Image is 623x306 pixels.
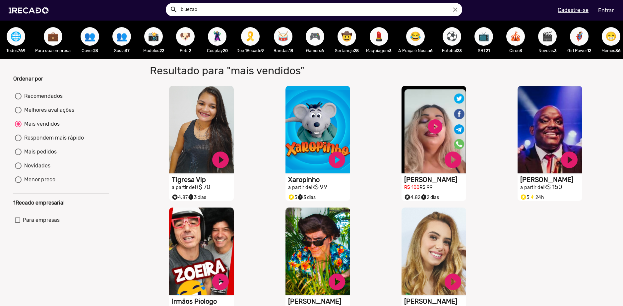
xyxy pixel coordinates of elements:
[406,27,425,46] button: 😂
[457,48,462,53] b: 23
[354,48,359,53] b: 28
[288,194,294,200] small: stars
[22,92,63,100] div: Recomendados
[520,194,527,200] small: stars
[93,48,98,53] b: 23
[285,86,350,173] video: S1RECADO vídeos dedicados para fãs e empresas
[3,47,29,54] p: Todos
[176,3,463,16] input: Pesquisar...
[602,27,620,46] button: 😁
[558,7,589,13] u: Cadastre-se
[169,86,234,173] video: S1RECADO vídeos dedicados para fãs e empresas
[109,47,134,54] p: Sósia
[81,27,99,46] button: 👥
[47,27,59,46] span: 💼
[245,27,256,46] span: 🎗️
[297,192,303,200] i: timer
[288,184,350,191] h2: R$ 99
[420,195,439,200] span: 2 dias
[188,195,206,200] span: 3 dias
[271,47,296,54] p: Bandas
[404,297,466,305] h1: [PERSON_NAME]
[44,27,62,46] button: 💼
[389,48,392,53] b: 3
[446,27,458,46] span: ⚽
[172,176,234,184] h1: Tigresa Vip
[520,184,582,191] h2: R$ 150
[172,192,178,200] i: Selo super talento
[420,194,427,200] small: timer
[211,272,230,292] a: play_circle_filled
[116,27,127,46] span: 👥
[22,120,60,128] div: Mais vendidos
[261,48,264,53] b: 9
[306,27,324,46] button: 🎮
[289,48,293,53] b: 18
[478,27,489,46] span: 📺
[188,192,194,200] i: timer
[567,47,592,54] p: Girl Power
[506,27,525,46] button: 🎪
[402,86,466,173] video: S1RECADO vídeos dedicados para fãs e empresas
[605,27,617,46] span: 😁
[172,297,234,305] h1: Irmãos Piologo
[189,48,191,53] b: 2
[13,76,43,82] b: Ordenar por
[341,27,352,46] span: 🤠
[170,6,178,14] mat-icon: Example home icon
[141,47,166,54] p: Modelos
[554,48,557,53] b: 3
[288,176,350,184] h1: Xaropinho
[570,27,589,46] button: 🦸‍♀️
[18,48,26,53] b: 769
[274,27,292,46] button: 🥁
[13,200,65,206] b: 1Recado empresarial
[173,47,198,54] p: Pets
[443,150,463,170] a: play_circle_filled
[84,27,95,46] span: 👥
[538,27,557,46] button: 🎬
[145,64,452,77] h1: Resultado para "mais vendidos"
[452,6,459,13] i: close
[236,47,264,54] p: Doe 1Recado
[327,150,347,170] a: play_circle_filled
[172,195,188,200] span: 4.87
[22,106,74,114] div: Melhores avaliações
[125,48,130,53] b: 37
[22,134,84,142] div: Respondem mais rápido
[22,148,57,156] div: Mais pedidos
[297,194,303,200] small: timer
[503,47,528,54] p: Circo
[439,47,465,54] p: Futebol
[159,48,164,53] b: 22
[144,27,163,46] button: 📸
[520,176,582,184] h1: [PERSON_NAME]
[520,192,527,200] i: Selo super talento
[474,27,493,46] button: 📺
[172,185,195,190] small: a partir de
[7,27,25,46] button: 🌐
[188,194,194,200] small: timer
[208,27,226,46] button: 🦹🏼‍♀️
[205,47,230,54] p: Cosplay
[518,86,582,173] video: S1RECADO vídeos dedicados para fãs e empresas
[288,297,350,305] h1: [PERSON_NAME]
[285,208,350,295] video: S1RECADO vídeos dedicados para fãs e empresas
[430,48,433,53] b: 6
[486,48,490,53] b: 21
[594,5,618,16] a: Entrar
[420,192,427,200] i: timer
[419,185,433,190] small: R$ 99
[309,27,321,46] span: 🎮
[23,216,60,224] span: Para empresas
[112,27,131,46] button: 👥
[402,208,466,295] video: S1RECADO vídeos dedicados para fãs e empresas
[404,195,420,200] span: 4.82
[615,48,621,53] b: 36
[327,272,347,292] a: play_circle_filled
[334,47,359,54] p: Sertanejo
[180,27,191,46] span: 🐶
[338,27,356,46] button: 🤠
[404,176,466,184] h1: [PERSON_NAME]
[167,3,179,15] button: Example home icon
